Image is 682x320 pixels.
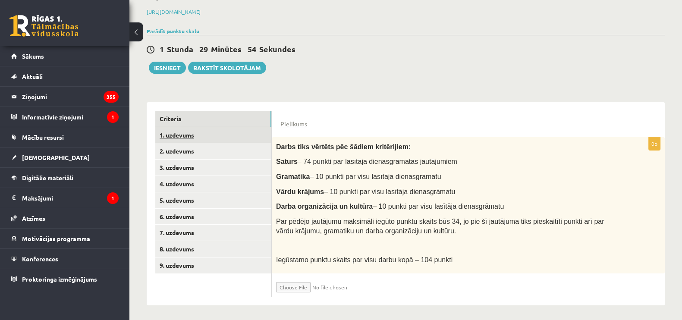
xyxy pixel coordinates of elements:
span: Aktuāli [22,72,43,80]
span: Saturs [276,158,298,165]
a: [DEMOGRAPHIC_DATA] [11,147,119,167]
a: Mācību resursi [11,127,119,147]
a: Maksājumi1 [11,188,119,208]
a: 9. uzdevums [155,257,271,273]
a: Motivācijas programma [11,229,119,248]
legend: Informatīvie ziņojumi [22,107,119,127]
span: Atzīmes [22,214,45,222]
span: Sekundes [259,44,295,54]
span: Minūtes [211,44,242,54]
span: Proktoringa izmēģinājums [22,275,97,283]
a: 8. uzdevums [155,241,271,257]
span: 29 [199,44,208,54]
a: 2. uzdevums [155,143,271,159]
span: Konferences [22,255,58,263]
a: Pielikums [280,119,307,129]
span: 54 [248,44,256,54]
a: Aktuāli [11,66,119,86]
a: Ziņojumi355 [11,87,119,107]
span: Darbs tiks vērtēts pēc šādiem kritērijiem: [276,143,411,151]
a: Parādīt punktu skalu [147,28,199,35]
a: 3. uzdevums [155,160,271,176]
a: Sākums [11,46,119,66]
span: Digitālie materiāli [22,174,73,182]
a: Atzīmes [11,208,119,228]
a: 6. uzdevums [155,209,271,225]
span: Darba organizācija un kultūra [276,203,373,210]
span: Par pēdējo jautājumu maksimāli iegūto punktu skaits būs 34, jo pie šī jautājuma tiks pieskaitīti ... [276,218,604,235]
span: [DEMOGRAPHIC_DATA] [22,154,90,161]
span: Mācību resursi [22,133,64,141]
a: 4. uzdevums [155,176,271,192]
span: Stunda [167,44,193,54]
legend: Ziņojumi [22,87,119,107]
span: Vārdu krājums [276,188,324,195]
i: 1 [107,111,119,123]
a: 7. uzdevums [155,225,271,241]
span: – 74 punkti par lasītāja dienasgrāmatas jautājumiem [298,158,457,165]
p: 0p [648,137,660,151]
a: Rīgas 1. Tālmācības vidusskola [9,15,79,37]
button: Iesniegt [149,62,186,74]
span: 1 [160,44,164,54]
i: 1 [107,192,119,204]
span: – 10 punkti par visu lasītāja dienasgrāmatu [310,173,441,180]
a: Proktoringa izmēģinājums [11,269,119,289]
span: – 10 punkti par visu lasītāja dienasgrāmatu [373,203,504,210]
span: Gramatika [276,173,310,180]
a: [URL][DOMAIN_NAME] [147,8,201,15]
a: 1. uzdevums [155,127,271,143]
span: Iegūstamo punktu skaits par visu darbu kopā – 104 punkti [276,256,453,264]
a: Rakstīt skolotājam [188,62,266,74]
legend: Maksājumi [22,188,119,208]
i: 355 [104,91,119,103]
span: Motivācijas programma [22,235,90,242]
span: Sākums [22,52,44,60]
a: Digitālie materiāli [11,168,119,188]
a: Konferences [11,249,119,269]
a: Informatīvie ziņojumi1 [11,107,119,127]
span: – 10 punkti par visu lasītāja dienasgrāmatu [324,188,455,195]
a: Criteria [155,111,271,127]
a: 5. uzdevums [155,192,271,208]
